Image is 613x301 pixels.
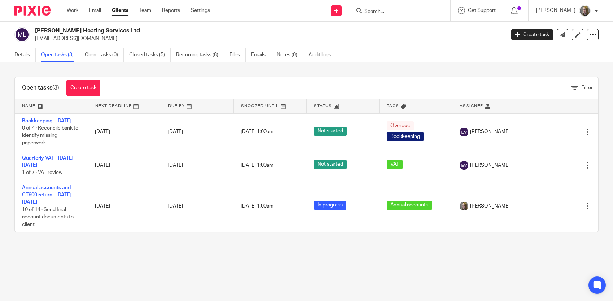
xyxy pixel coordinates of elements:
[387,160,403,169] span: VAT
[22,84,59,92] h1: Open tasks
[22,185,73,205] a: Annual accounts and CT600 return - [DATE]-[DATE]
[35,27,407,35] h2: [PERSON_NAME] Heating Services Ltd
[460,161,468,170] img: svg%3E
[14,48,36,62] a: Details
[460,202,468,210] img: Emma%201.jpg
[22,170,62,175] span: 1 of 7 · VAT review
[88,180,161,232] td: [DATE]
[67,7,78,14] a: Work
[536,7,575,14] p: [PERSON_NAME]
[22,118,71,123] a: Bookkeeping - [DATE]
[112,7,128,14] a: Clients
[387,104,399,108] span: Tags
[314,201,346,210] span: In progress
[14,27,30,42] img: svg%3E
[14,6,51,16] img: Pixie
[191,7,210,14] a: Settings
[22,207,74,227] span: 10 of 14 · Send final account documents to client
[168,204,183,209] span: [DATE]
[581,85,593,90] span: Filter
[241,130,273,135] span: [DATE] 1:00am
[35,35,500,42] p: [EMAIL_ADDRESS][DOMAIN_NAME]
[251,48,271,62] a: Emails
[168,129,183,134] span: [DATE]
[460,128,468,136] img: svg%3E
[139,7,151,14] a: Team
[470,162,510,169] span: [PERSON_NAME]
[168,163,183,168] span: [DATE]
[314,160,347,169] span: Not started
[89,7,101,14] a: Email
[308,48,336,62] a: Audit logs
[387,201,432,210] span: Annual accounts
[129,48,171,62] a: Closed tasks (5)
[511,29,553,40] a: Create task
[66,80,100,96] a: Create task
[468,8,496,13] span: Get Support
[162,7,180,14] a: Reports
[470,202,510,210] span: [PERSON_NAME]
[364,9,429,15] input: Search
[22,126,78,145] span: 0 of 4 · Reconcile bank to identify missing paperwork
[41,48,79,62] a: Open tasks (3)
[85,48,124,62] a: Client tasks (0)
[176,48,224,62] a: Recurring tasks (8)
[470,128,510,135] span: [PERSON_NAME]
[88,150,161,180] td: [DATE]
[22,156,76,168] a: Quarterly VAT - [DATE] - [DATE]
[88,113,161,150] td: [DATE]
[241,104,279,108] span: Snoozed Until
[387,132,424,141] span: Bookkeeping
[241,163,273,168] span: [DATE] 1:00am
[241,204,273,209] span: [DATE] 1:00am
[277,48,303,62] a: Notes (0)
[314,127,347,136] span: Not started
[387,121,414,130] span: Overdue
[579,5,591,17] img: Emma%201.jpg
[314,104,332,108] span: Status
[52,85,59,91] span: (3)
[229,48,246,62] a: Files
